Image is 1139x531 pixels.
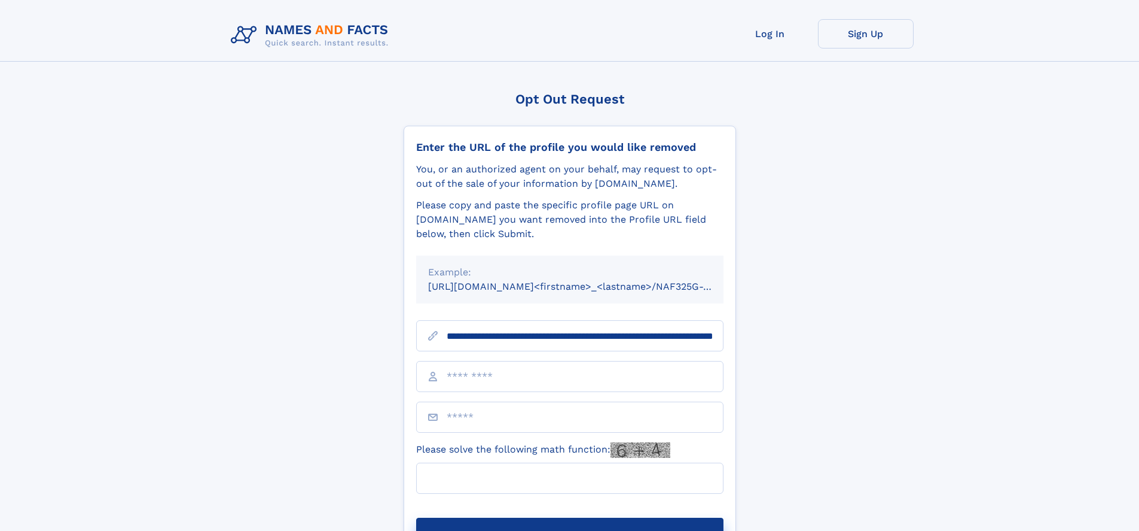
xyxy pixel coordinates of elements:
[404,92,736,107] div: Opt Out Request
[416,198,723,241] div: Please copy and paste the specific profile page URL on [DOMAIN_NAME] you want removed into the Pr...
[416,442,670,458] label: Please solve the following math function:
[722,19,818,48] a: Log In
[818,19,914,48] a: Sign Up
[226,19,398,51] img: Logo Names and Facts
[428,281,746,292] small: [URL][DOMAIN_NAME]<firstname>_<lastname>/NAF325G-xxxxxxxx
[416,162,723,191] div: You, or an authorized agent on your behalf, may request to opt-out of the sale of your informatio...
[428,265,712,280] div: Example:
[416,141,723,154] div: Enter the URL of the profile you would like removed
